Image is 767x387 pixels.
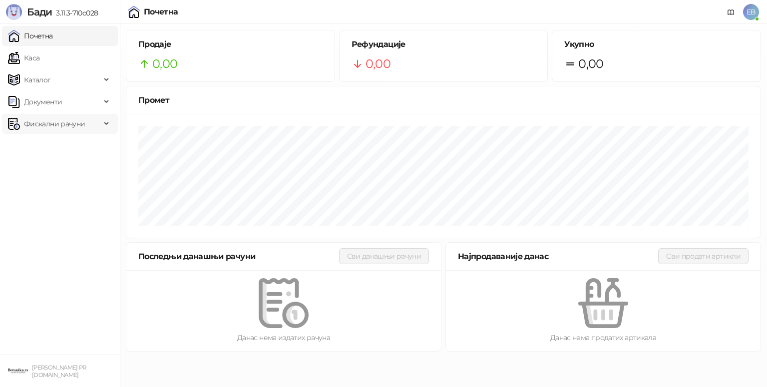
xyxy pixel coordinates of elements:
small: [PERSON_NAME] PR [DOMAIN_NAME] [32,364,86,379]
a: Документација [723,4,739,20]
span: Бади [27,6,52,18]
span: 0,00 [152,54,177,73]
span: Каталог [24,70,51,90]
a: Каса [8,48,39,68]
div: Најпродаваније данас [458,250,658,263]
h5: Укупно [564,38,749,50]
span: 0,00 [366,54,390,73]
button: Сви продати артикли [658,248,749,264]
h5: Продаје [138,38,323,50]
span: 3.11.3-710c028 [52,8,98,17]
span: 0,00 [578,54,603,73]
div: Последњи данашњи рачуни [138,250,339,263]
img: Logo [6,4,22,20]
button: Сви данашњи рачуни [339,248,429,264]
span: Документи [24,92,62,112]
a: Почетна [8,26,53,46]
div: Почетна [144,8,178,16]
span: Фискални рачуни [24,114,85,134]
div: Данас нема издатих рачуна [142,332,425,343]
span: EB [743,4,759,20]
div: Данас нема продатих артикала [462,332,745,343]
h5: Рефундације [352,38,536,50]
div: Промет [138,94,749,106]
img: 64x64-companyLogo-0e2e8aaa-0bd2-431b-8613-6e3c65811325.png [8,361,28,381]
